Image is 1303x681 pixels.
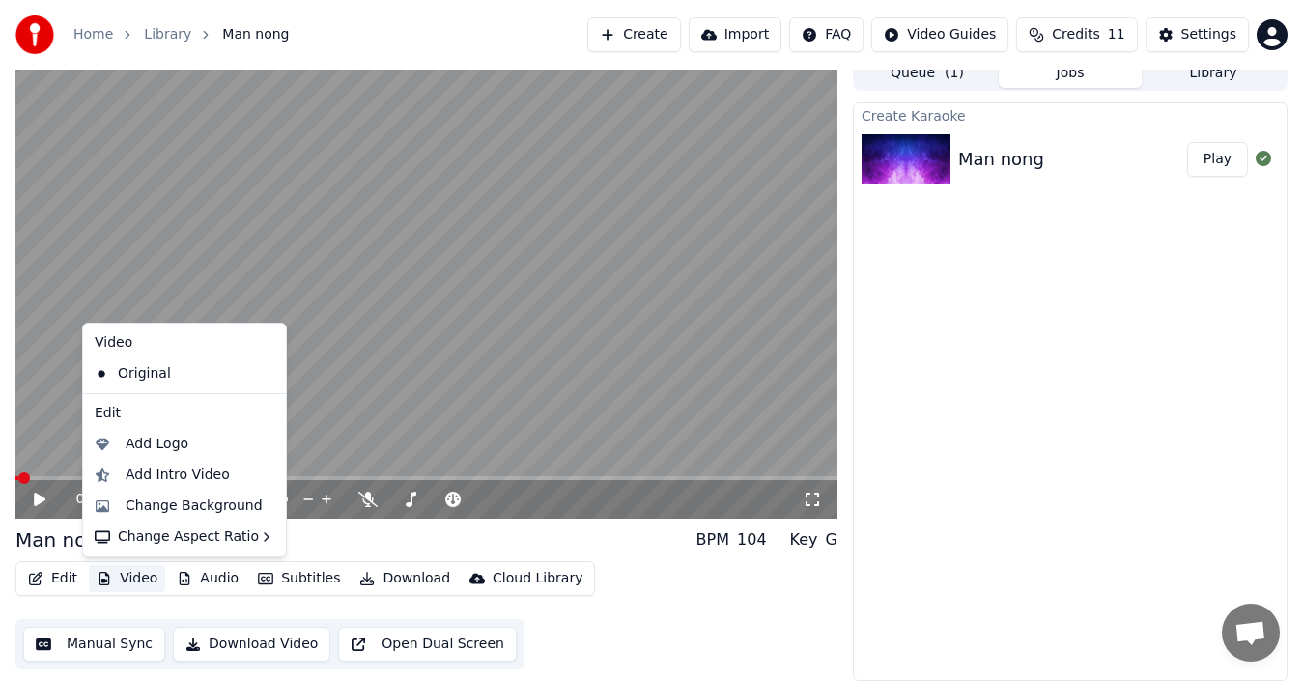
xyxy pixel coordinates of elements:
[15,526,111,553] div: Man nong
[1142,60,1285,88] button: Library
[75,490,105,509] span: 0:00
[856,60,999,88] button: Queue
[945,64,964,83] span: ( 1 )
[854,103,1287,127] div: Create Karaoke
[1016,17,1137,52] button: Credits11
[250,565,348,592] button: Subtitles
[73,25,289,44] nav: breadcrumb
[75,490,122,509] div: /
[87,358,253,389] div: Original
[338,627,517,662] button: Open Dual Screen
[126,435,188,454] div: Add Logo
[1187,142,1248,177] button: Play
[696,528,729,552] div: BPM
[126,497,263,516] div: Change Background
[493,569,582,588] div: Cloud Library
[871,17,1008,52] button: Video Guides
[15,15,54,54] img: youka
[23,627,165,662] button: Manual Sync
[689,17,781,52] button: Import
[169,565,246,592] button: Audio
[352,565,458,592] button: Download
[87,522,282,553] div: Change Aspect Ratio
[87,327,282,358] div: Video
[1181,25,1236,44] div: Settings
[1052,25,1099,44] span: Credits
[790,528,818,552] div: Key
[1146,17,1249,52] button: Settings
[999,60,1142,88] button: Jobs
[89,565,165,592] button: Video
[737,528,767,552] div: 104
[222,25,289,44] span: Man nong
[789,17,864,52] button: FAQ
[958,146,1044,173] div: Man nong
[87,398,282,429] div: Edit
[126,466,230,485] div: Add Intro Video
[826,528,837,552] div: G
[587,17,681,52] button: Create
[144,25,191,44] a: Library
[73,25,113,44] a: Home
[1222,604,1280,662] div: Open chat
[20,565,85,592] button: Edit
[173,627,330,662] button: Download Video
[1108,25,1125,44] span: 11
